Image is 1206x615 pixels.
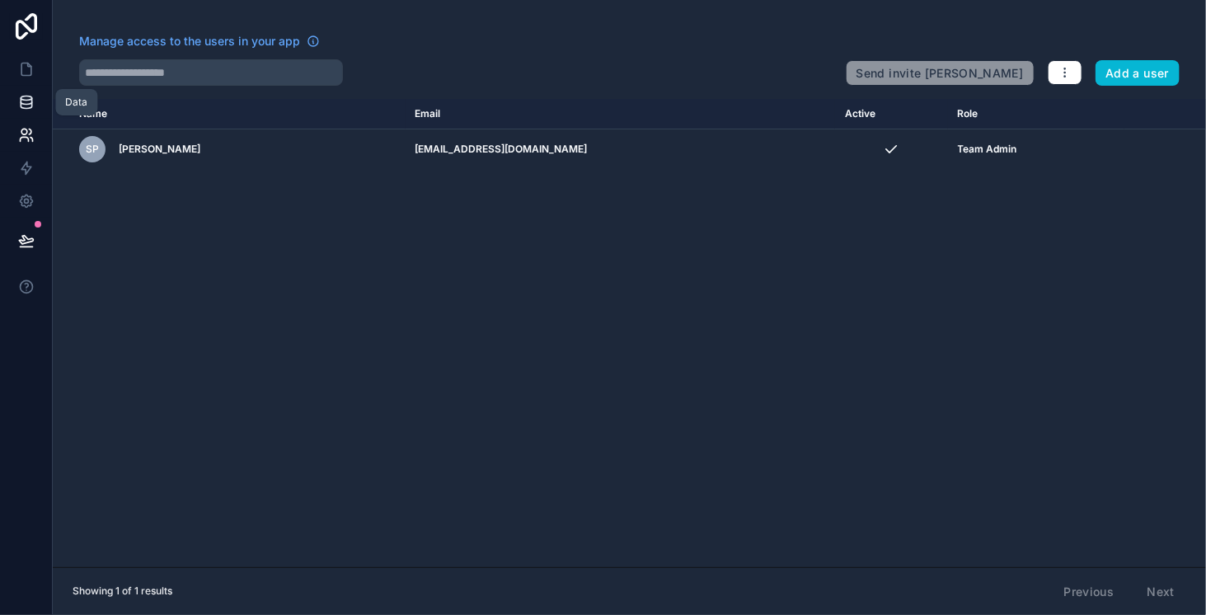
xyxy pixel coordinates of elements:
th: Email [406,99,836,129]
a: Manage access to the users in your app [79,33,320,49]
span: SP [86,143,99,156]
th: Name [53,99,406,129]
td: [EMAIL_ADDRESS][DOMAIN_NAME] [406,129,836,170]
button: Add a user [1096,60,1180,87]
span: Showing 1 of 1 results [73,584,172,598]
span: Team Admin [958,143,1017,156]
div: Data [65,96,87,109]
th: Role [948,99,1125,129]
span: Manage access to the users in your app [79,33,300,49]
span: [PERSON_NAME] [119,143,200,156]
th: Active [835,99,948,129]
div: scrollable content [53,99,1206,567]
